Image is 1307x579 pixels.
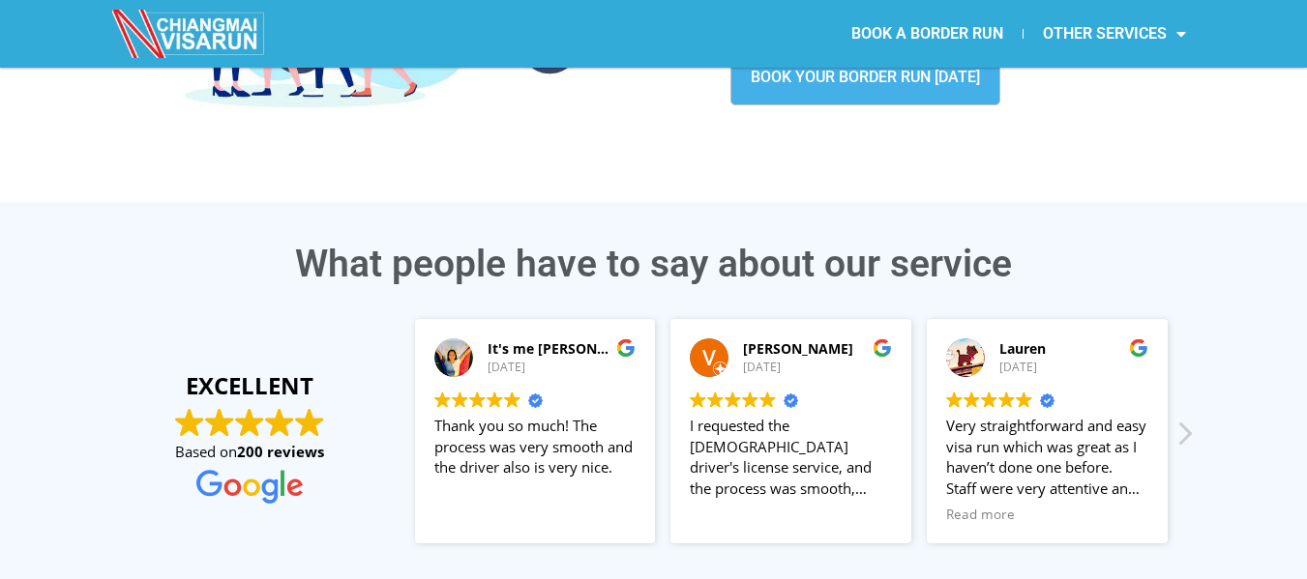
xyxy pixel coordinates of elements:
img: Google [616,338,636,358]
img: Google [205,408,234,437]
img: Google [981,391,997,408]
img: Google [196,470,303,504]
img: Google [1129,338,1148,358]
strong: EXCELLENT [132,369,369,402]
a: OTHER SERVICES [1024,12,1205,56]
div: Thank you so much! The process was very smooth and the driver also is very nice. [434,416,637,500]
div: [DATE] [999,360,1148,376]
img: Lauren profile picture [946,338,985,377]
img: Victor A profile picture [690,338,728,377]
img: Google [998,391,1015,408]
img: Google [759,391,776,408]
div: Next review [1174,420,1194,458]
img: Google [504,391,520,408]
strong: 200 reviews [237,442,324,461]
img: Google [434,391,451,408]
div: Very straightforward and easy visa run which was great as I haven’t done one before. Staff were v... [946,416,1148,500]
img: Google [235,408,264,437]
h3: What people have to say about our service [112,246,1196,283]
img: Google [295,408,324,437]
span: BOOK YOUR BORDER RUN [DATE] [751,70,980,85]
div: Lauren [999,339,1148,359]
img: Google [964,391,980,408]
img: Google [265,408,294,437]
img: Google [742,391,758,408]
div: I requested the [DEMOGRAPHIC_DATA] driver's license service, and the process was smooth, professi... [690,416,892,500]
div: [PERSON_NAME] [743,339,892,359]
img: Google [487,391,503,408]
img: It's me Nona G. profile picture [434,338,473,377]
div: [DATE] [488,360,637,376]
img: Google [690,391,706,408]
span: Based on [175,442,324,462]
img: Google [1016,391,1032,408]
img: Google [707,391,724,408]
span: Read more [946,506,1015,524]
div: [DATE] [743,360,892,376]
img: Google [469,391,486,408]
nav: Menu [654,12,1205,56]
img: Google [175,408,204,437]
img: Google [873,338,892,358]
img: Google [725,391,741,408]
a: BOOK YOUR BORDER RUN [DATE] [730,49,1000,105]
img: Google [946,391,963,408]
img: Google [452,391,468,408]
div: It's me [PERSON_NAME] [488,339,637,359]
a: BOOK A BORDER RUN [832,12,1023,56]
